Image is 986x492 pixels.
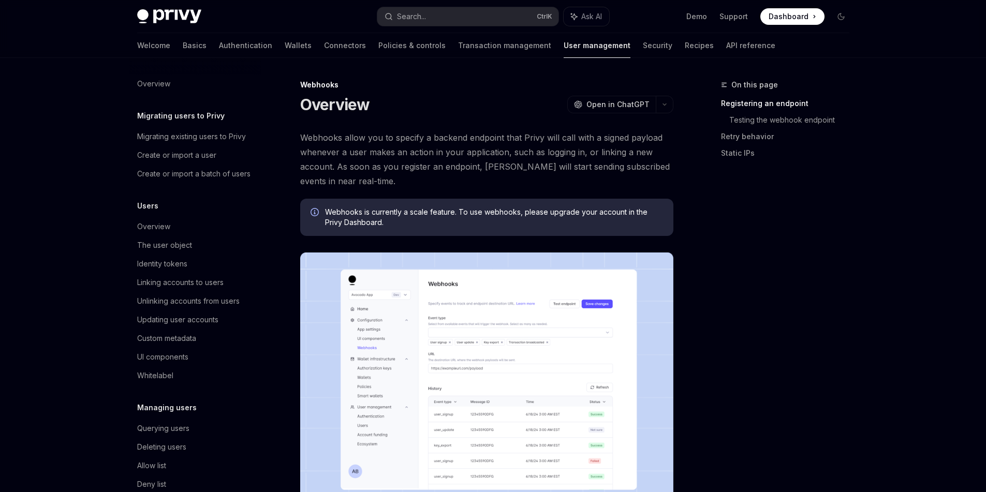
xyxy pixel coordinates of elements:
[325,207,663,228] span: Webhooks is currently a scale feature. To use webhooks, please upgrade your account in the Privy ...
[719,11,748,22] a: Support
[137,200,158,212] h5: Users
[129,74,261,93] a: Overview
[129,292,261,310] a: Unlinking accounts from users
[567,96,656,113] button: Open in ChatGPT
[731,79,778,91] span: On this page
[729,112,858,128] a: Testing the webhook endpoint
[137,314,218,326] div: Updating user accounts
[137,78,170,90] div: Overview
[137,110,225,122] h5: Migrating users to Privy
[137,295,240,307] div: Unlinking accounts from users
[137,441,186,453] div: Deleting users
[300,95,370,114] h1: Overview
[129,273,261,292] a: Linking accounts to users
[685,33,714,58] a: Recipes
[586,99,650,110] span: Open in ChatGPT
[129,366,261,385] a: Whitelabel
[137,478,166,490] div: Deny list
[300,130,673,188] span: Webhooks allow you to specify a backend endpoint that Privy will call with a signed payload whene...
[129,438,261,456] a: Deleting users
[129,456,261,475] a: Allow list
[129,127,261,146] a: Migrating existing users to Privy
[219,33,272,58] a: Authentication
[311,208,321,218] svg: Info
[378,33,446,58] a: Policies & controls
[721,145,858,161] a: Static IPs
[721,128,858,145] a: Retry behavior
[769,11,808,22] span: Dashboard
[537,12,552,21] span: Ctrl K
[833,8,849,25] button: Toggle dark mode
[377,7,558,26] button: Search...CtrlK
[285,33,312,58] a: Wallets
[129,165,261,183] a: Create or import a batch of users
[137,422,189,435] div: Querying users
[129,217,261,236] a: Overview
[137,459,166,472] div: Allow list
[129,255,261,273] a: Identity tokens
[686,11,707,22] a: Demo
[564,7,609,26] button: Ask AI
[564,33,630,58] a: User management
[300,80,673,90] div: Webhooks
[129,310,261,329] a: Updating user accounts
[129,419,261,438] a: Querying users
[137,239,192,251] div: The user object
[137,401,197,414] h5: Managing users
[324,33,366,58] a: Connectors
[137,220,170,233] div: Overview
[137,9,201,24] img: dark logo
[458,33,551,58] a: Transaction management
[129,146,261,165] a: Create or import a user
[137,332,196,345] div: Custom metadata
[137,258,187,270] div: Identity tokens
[643,33,672,58] a: Security
[183,33,207,58] a: Basics
[129,236,261,255] a: The user object
[137,149,216,161] div: Create or import a user
[726,33,775,58] a: API reference
[721,95,858,112] a: Registering an endpoint
[137,276,224,289] div: Linking accounts to users
[129,348,261,366] a: UI components
[137,351,188,363] div: UI components
[137,369,173,382] div: Whitelabel
[760,8,825,25] a: Dashboard
[137,168,251,180] div: Create or import a batch of users
[129,329,261,348] a: Custom metadata
[137,130,246,143] div: Migrating existing users to Privy
[397,10,426,23] div: Search...
[137,33,170,58] a: Welcome
[581,11,602,22] span: Ask AI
